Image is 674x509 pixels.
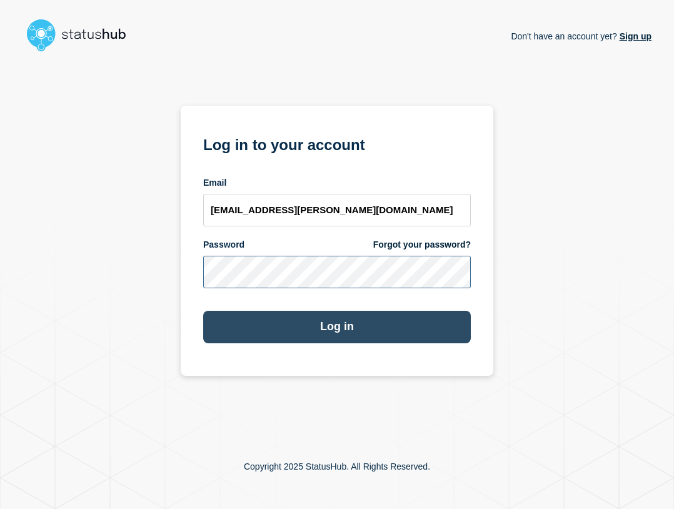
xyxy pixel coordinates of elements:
p: Copyright 2025 StatusHub. All Rights Reserved. [244,461,430,471]
img: StatusHub logo [23,15,141,55]
button: Log in [203,311,471,343]
span: Password [203,239,244,251]
h1: Log in to your account [203,132,471,155]
p: Don't have an account yet? [511,21,651,51]
a: Forgot your password? [373,239,471,251]
a: Sign up [617,31,651,41]
input: email input [203,194,471,226]
input: password input [203,256,471,288]
span: Email [203,177,226,189]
